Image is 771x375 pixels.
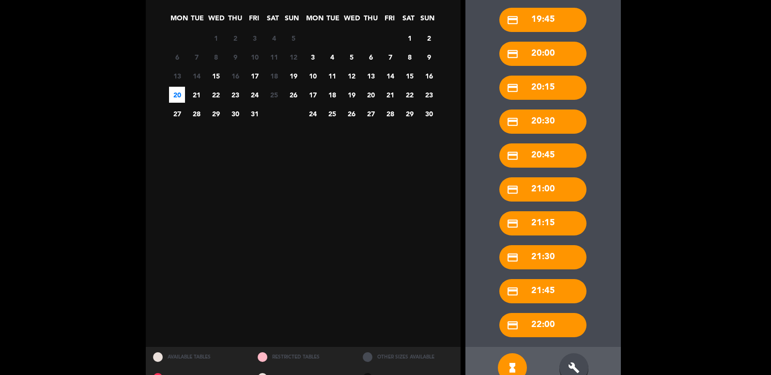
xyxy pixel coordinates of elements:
[343,106,359,122] span: 26
[189,13,205,29] span: TUE
[227,30,243,46] span: 2
[227,87,243,103] span: 23
[305,49,321,65] span: 3
[507,285,519,297] i: credit_card
[499,279,586,303] div: 21:45
[507,362,518,374] i: hourglass_full
[208,49,224,65] span: 8
[247,30,262,46] span: 3
[324,87,340,103] span: 18
[499,109,586,134] div: 20:30
[306,13,322,29] span: MON
[363,49,379,65] span: 6
[382,106,398,122] span: 28
[507,319,519,331] i: credit_card
[355,347,461,368] div: OTHER SIZES AVAILABLE
[421,68,437,84] span: 16
[499,211,586,235] div: 21:15
[285,49,301,65] span: 12
[227,13,243,29] span: THU
[401,30,417,46] span: 1
[170,13,186,29] span: MON
[507,251,519,264] i: credit_card
[208,106,224,122] span: 29
[363,13,379,29] span: THU
[568,362,580,374] i: build
[285,68,301,84] span: 19
[266,87,282,103] span: 25
[419,13,435,29] span: SUN
[266,68,282,84] span: 18
[250,347,355,368] div: RESTRICTED TABLES
[382,87,398,103] span: 21
[401,87,417,103] span: 22
[188,68,204,84] span: 14
[208,68,224,84] span: 15
[247,106,262,122] span: 31
[499,76,586,100] div: 20:15
[146,347,251,368] div: AVAILABLE TABLES
[401,49,417,65] span: 8
[208,30,224,46] span: 1
[169,87,185,103] span: 20
[188,49,204,65] span: 7
[343,87,359,103] span: 19
[208,13,224,29] span: WED
[401,106,417,122] span: 29
[507,48,519,60] i: credit_card
[169,106,185,122] span: 27
[266,30,282,46] span: 4
[507,116,519,128] i: credit_card
[499,143,586,168] div: 20:45
[382,49,398,65] span: 7
[247,68,262,84] span: 17
[421,30,437,46] span: 2
[285,30,301,46] span: 5
[227,49,243,65] span: 9
[343,49,359,65] span: 5
[507,184,519,196] i: credit_card
[305,68,321,84] span: 10
[344,13,360,29] span: WED
[227,68,243,84] span: 16
[305,87,321,103] span: 17
[499,245,586,269] div: 21:30
[421,106,437,122] span: 30
[324,106,340,122] span: 25
[169,49,185,65] span: 6
[285,87,301,103] span: 26
[343,68,359,84] span: 12
[284,13,300,29] span: SUN
[324,49,340,65] span: 4
[499,313,586,337] div: 22:00
[305,106,321,122] span: 24
[247,87,262,103] span: 24
[382,13,398,29] span: FRI
[382,68,398,84] span: 14
[325,13,341,29] span: TUE
[363,106,379,122] span: 27
[507,218,519,230] i: credit_card
[363,68,379,84] span: 13
[507,150,519,162] i: credit_card
[363,87,379,103] span: 20
[507,82,519,94] i: credit_card
[421,49,437,65] span: 9
[401,68,417,84] span: 15
[246,13,262,29] span: FRI
[188,87,204,103] span: 21
[421,87,437,103] span: 23
[266,49,282,65] span: 11
[401,13,416,29] span: SAT
[169,68,185,84] span: 13
[324,68,340,84] span: 11
[499,42,586,66] div: 20:00
[507,14,519,26] i: credit_card
[499,8,586,32] div: 19:45
[499,177,586,202] div: 21:00
[227,106,243,122] span: 30
[265,13,281,29] span: SAT
[188,106,204,122] span: 28
[247,49,262,65] span: 10
[208,87,224,103] span: 22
